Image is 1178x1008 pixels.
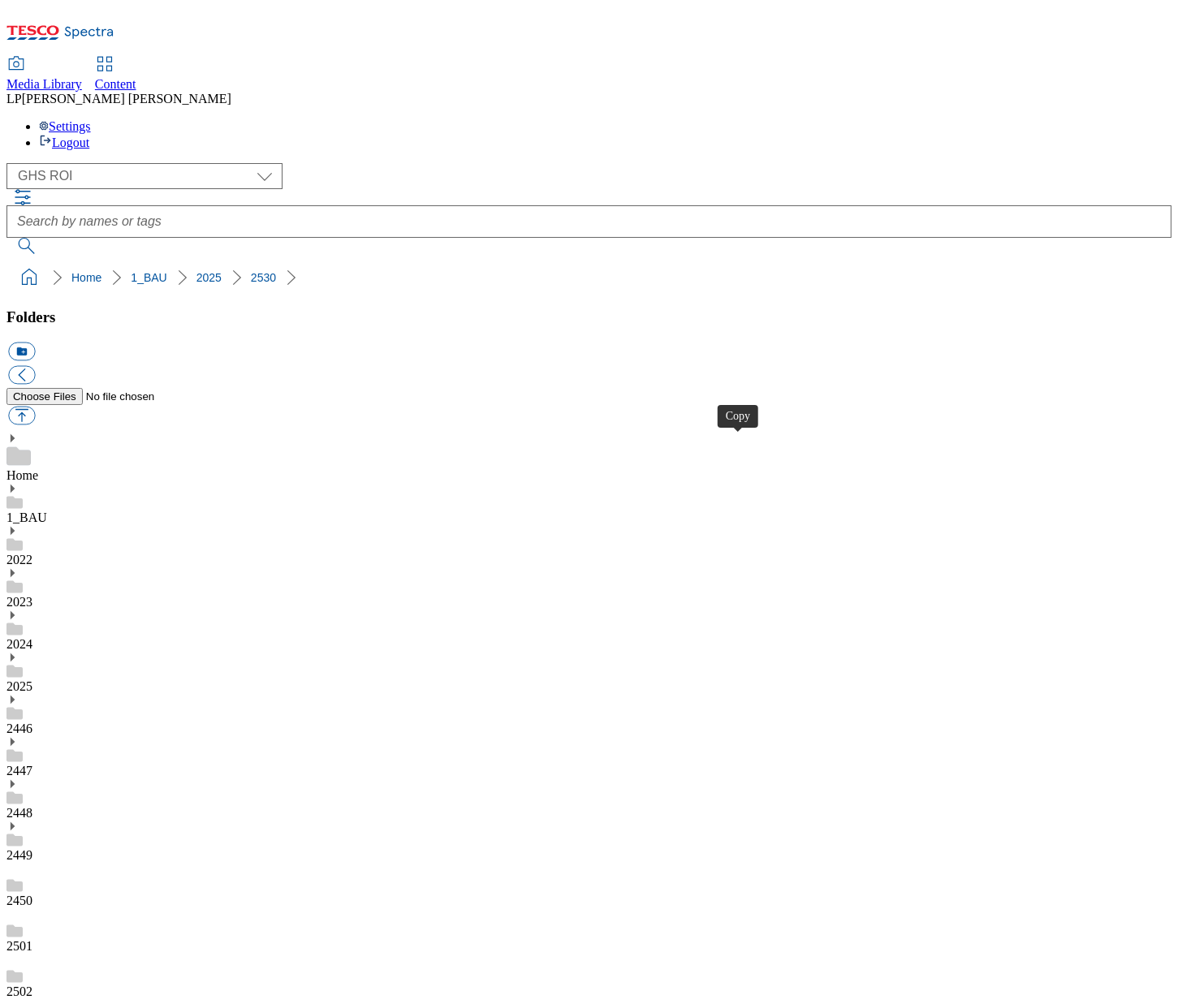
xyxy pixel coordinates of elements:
[6,679,32,693] a: 2025
[6,205,1172,238] input: Search by names or tags
[6,77,82,91] span: Media Library
[6,262,1172,293] nav: breadcrumb
[6,468,38,482] a: Home
[6,637,32,651] a: 2024
[6,894,32,907] a: 2450
[71,271,101,284] a: Home
[6,553,32,566] a: 2022
[22,92,231,106] span: [PERSON_NAME] [PERSON_NAME]
[6,984,32,998] a: 2502
[39,136,89,149] a: Logout
[95,58,136,92] a: Content
[6,510,47,524] a: 1_BAU
[6,764,32,778] a: 2447
[6,92,22,106] span: LP
[196,271,222,284] a: 2025
[6,308,1172,326] h3: Folders
[6,806,32,820] a: 2448
[16,265,42,291] a: home
[39,119,91,133] a: Settings
[6,722,32,735] a: 2446
[6,939,32,953] a: 2501
[131,271,166,284] a: 1_BAU
[95,77,136,91] span: Content
[6,595,32,609] a: 2023
[6,58,82,92] a: Media Library
[6,848,32,862] a: 2449
[251,271,276,284] a: 2530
